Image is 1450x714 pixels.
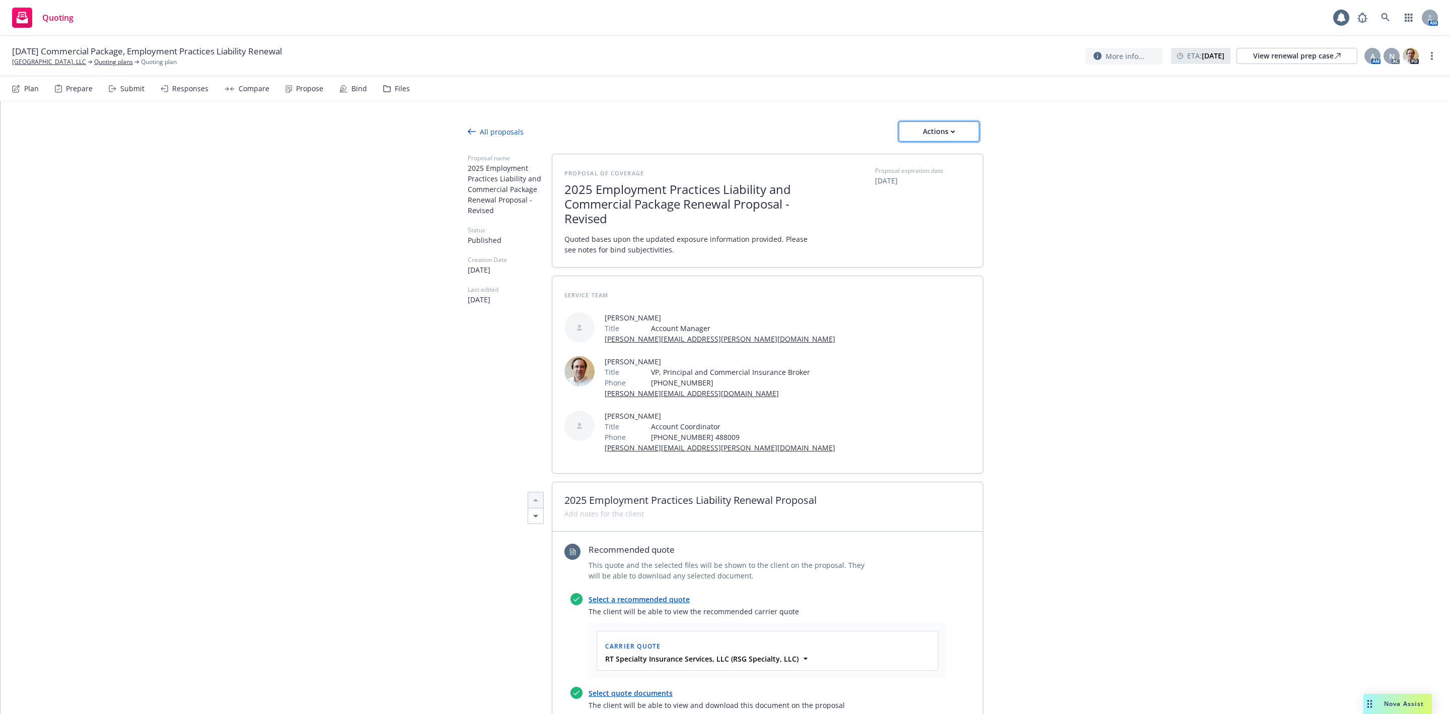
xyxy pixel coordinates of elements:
[605,443,835,452] a: [PERSON_NAME][EMAIL_ADDRESS][PERSON_NAME][DOMAIN_NAME]
[1253,48,1341,63] div: View renewal prep case
[651,377,810,388] span: [PHONE_NUMBER]
[875,175,971,186] span: [DATE]
[605,356,810,367] span: [PERSON_NAME]
[120,85,144,93] div: Submit
[605,367,619,377] span: Title
[605,377,626,388] span: Phone
[564,182,811,226] span: 2025 Employment Practices Liability and Commercial Package Renewal Proposal -Revised
[1375,8,1396,28] a: Search
[1384,699,1424,708] span: Nova Assist
[1106,51,1144,61] span: More info...
[1352,8,1372,28] a: Report a Bug
[468,154,552,163] span: Proposal name
[351,85,367,93] div: Bind
[1237,48,1357,64] a: View renewal prep case
[1085,48,1163,64] button: More info...
[589,688,673,698] a: Select quote documents
[589,560,876,581] span: This quote and the selected files will be shown to the client on the proposal. They will be able ...
[468,163,552,216] span: 2025 Employment Practices Liability and Commercial Package Renewal Proposal -Revised
[564,356,595,386] img: employee photo
[564,169,644,177] span: Proposal of coverage
[589,700,947,710] span: The client will be able to view and download this document on the proposal
[1363,694,1376,714] div: Drag to move
[605,334,835,344] a: [PERSON_NAME][EMAIL_ADDRESS][PERSON_NAME][DOMAIN_NAME]
[605,388,779,398] a: [PERSON_NAME][EMAIL_ADDRESS][DOMAIN_NAME]
[564,494,971,506] span: 2025 Employment Practices Liability Renewal Proposal
[605,432,626,442] span: Phone
[1187,50,1224,61] span: ETA :
[42,14,74,22] span: Quoting
[899,121,979,142] button: Actions
[1426,50,1438,62] a: more
[651,323,835,334] span: Account Manager
[1403,48,1419,64] img: photo
[564,291,608,299] span: Service Team
[605,323,619,334] span: Title
[1399,8,1419,28] a: Switch app
[12,45,282,57] span: [DATE] Commercial Package, Employment Practices Liability Renewal
[468,226,552,235] span: Status
[875,166,944,175] span: Proposal expiration date
[395,85,410,93] div: Files
[915,122,963,141] div: Actions
[605,312,835,323] span: [PERSON_NAME]
[172,85,208,93] div: Responses
[651,432,835,442] span: [PHONE_NUMBER] 488009
[1389,51,1395,61] span: N
[651,367,810,377] span: VP, Principal and Commercial Insurance Broker
[296,85,323,93] div: Propose
[1202,51,1224,60] strong: [DATE]
[239,85,269,93] div: Compare
[605,642,661,651] span: Carrier Quote
[605,421,619,432] span: Title
[468,285,552,294] span: Last edited
[468,235,552,245] span: Published
[605,654,799,664] strong: RT Specialty Insurance Services, LLC (RSG Specialty, LLC)
[8,4,78,32] a: Quoting
[94,57,133,67] a: Quoting plans
[24,85,39,93] div: Plan
[141,57,177,67] span: Quoting plan
[589,606,947,617] span: The client will be able to view the recommended carrier quote
[1363,694,1432,714] button: Nova Assist
[468,126,524,137] div: All proposals
[1370,51,1375,61] span: A
[564,234,811,255] span: Quoted bases upon the updated exposure information provided. Please see notes for bind subjectivi...
[651,421,835,432] span: Account Coordinator
[468,265,552,275] span: [DATE]
[468,255,552,265] span: Creation Date
[605,411,835,421] span: [PERSON_NAME]
[66,85,93,93] div: Prepare
[589,544,876,556] span: Recommended quote
[589,595,690,604] a: Select a recommended quote
[12,57,86,67] a: [GEOGRAPHIC_DATA]. LLC
[468,294,552,305] span: [DATE]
